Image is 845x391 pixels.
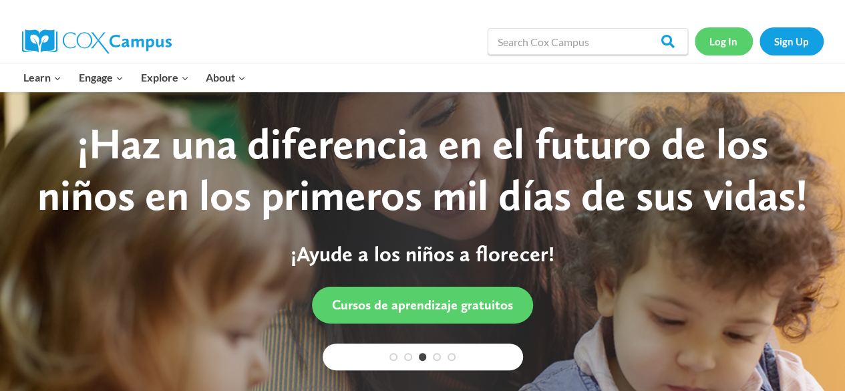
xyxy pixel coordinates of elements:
a: 1 [389,353,397,361]
img: Cox Campus [22,29,172,53]
button: Child menu of Learn [15,63,71,92]
div: ¡Haz una diferencia en el futuro de los niños en los primeros mil días de sus vidas! [27,118,818,221]
button: Child menu of About [197,63,255,92]
nav: Primary Navigation [15,63,255,92]
span: Cursos de aprendizaje gratuitos [332,297,513,313]
a: Log In [695,27,753,55]
a: 3 [419,353,427,361]
a: 5 [448,353,456,361]
a: 2 [404,353,412,361]
a: Sign Up [759,27,824,55]
nav: Secondary Navigation [695,27,824,55]
a: 4 [433,353,441,361]
button: Child menu of Explore [132,63,198,92]
button: Child menu of Engage [70,63,132,92]
p: ¡Ayude a los niños a florecer! [27,241,818,267]
a: Cursos de aprendizaje gratuitos [312,287,533,323]
input: Search Cox Campus [488,28,688,55]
